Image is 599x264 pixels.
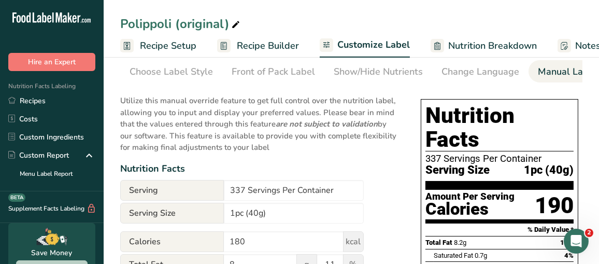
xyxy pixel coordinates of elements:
span: Saturated Fat [434,252,473,259]
div: BETA [8,193,25,202]
div: Custom Report [8,150,69,161]
span: Serving Size [425,164,490,177]
span: 11% [560,239,574,246]
div: Front of Pack Label [232,65,315,79]
button: Hire an Expert [8,53,95,71]
span: 1pc (40g) [524,164,574,177]
a: Nutrition Breakdown [431,34,537,58]
div: Amount Per Serving [425,192,515,202]
span: Calories [120,231,224,252]
iframe: Intercom live chat [564,229,589,254]
div: Choose Label Style [130,65,213,79]
span: Serving Size [120,203,224,224]
section: % Daily Value * [425,224,574,236]
span: 8.2g [454,239,466,246]
div: 337 Servings Per Container [425,154,574,164]
div: Nutrition Facts [120,162,400,176]
div: Polippoli (original) [120,15,242,33]
span: Recipe Builder [237,39,299,53]
div: 190 [535,192,574,219]
div: Show/Hide Nutrients [334,65,423,79]
div: Calories [425,202,515,217]
a: Recipe Builder [217,34,299,58]
div: Change Language [441,65,519,79]
span: Customize Label [337,38,410,52]
b: are not subject to validation [276,119,378,129]
a: Recipe Setup [120,34,196,58]
span: 0.7g [475,252,487,259]
h1: Nutrition Facts [425,104,574,151]
div: Save Money [32,247,73,258]
span: Nutrition Breakdown [448,39,537,53]
p: Utilize this manual override feature to get full control over the nutrition label, allowing you t... [120,89,400,154]
span: kcal [343,231,364,252]
span: 4% [564,252,574,259]
span: 2 [585,229,593,237]
a: Customize Label [320,33,410,58]
span: Recipe Setup [140,39,196,53]
span: Total Fat [425,239,452,246]
span: Serving [120,180,224,201]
